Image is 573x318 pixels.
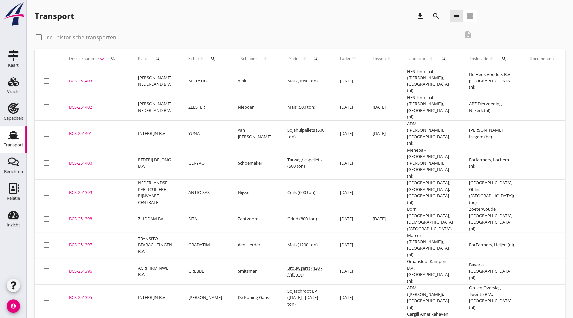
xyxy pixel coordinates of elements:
[111,56,116,61] i: search
[1,2,25,26] img: logo-small.a267ee39.svg
[452,12,460,20] i: view_headline
[7,89,20,94] div: Vracht
[441,56,446,61] i: search
[180,232,230,258] td: GRADATIM
[365,120,399,147] td: [DATE]
[399,285,461,311] td: ADM ([PERSON_NAME]), [GEOGRAPHIC_DATA] (nl)
[130,206,180,232] td: ZUIDDAM BV
[199,56,204,61] i: arrow_upward
[99,56,105,61] i: arrow_downward
[432,12,440,20] i: search
[230,94,279,120] td: Nieboer
[279,147,332,180] td: Tarwegriespellets (500 ton)
[469,56,489,62] span: Loslocatie
[407,56,429,62] span: Laadlocatie
[230,232,279,258] td: den Herder
[461,120,522,147] td: [PERSON_NAME], Izegem (be)
[69,294,122,301] div: BCS-251395
[69,78,122,84] div: BCS-251403
[180,180,230,206] td: ANTIO SAS
[461,285,522,311] td: Op- en Overslag Twente B.V., [GEOGRAPHIC_DATA] (nl)
[69,268,122,275] div: BCS-251396
[230,68,279,94] td: Vink
[130,232,180,258] td: TRANSITO BEVRACHTINGEN B.V.
[399,147,461,180] td: Meneba - [GEOGRAPHIC_DATA] ([PERSON_NAME]), [GEOGRAPHIC_DATA] (nl)
[332,120,365,147] td: [DATE]
[313,56,318,61] i: search
[69,242,122,248] div: BCS-251397
[155,56,160,61] i: search
[373,56,386,62] span: Lossen
[230,120,279,147] td: van [PERSON_NAME]
[386,56,391,61] i: arrow_upward
[210,56,216,61] i: search
[332,68,365,94] td: [DATE]
[7,223,20,227] div: Inzicht
[466,12,474,20] i: view_agenda
[279,120,332,147] td: Sojahulpellets (500 ton)
[340,56,351,62] span: Laden
[130,180,180,206] td: NEDERLANDSE PARTICULIERE RIJNVAART CENTRALE
[279,232,332,258] td: Mais (1200 ton)
[332,180,365,206] td: [DATE]
[287,56,302,62] span: Product
[230,180,279,206] td: Nijsse
[279,180,332,206] td: Coils (600 ton)
[130,94,180,120] td: [PERSON_NAME] NEDERLAND B.V.
[399,120,461,147] td: ADM ([PERSON_NAME]), [GEOGRAPHIC_DATA] (nl)
[489,56,495,61] i: arrow_upward
[501,56,507,61] i: search
[230,258,279,285] td: Smitsman
[461,206,522,232] td: Zoeterwoude, [GEOGRAPHIC_DATA], [GEOGRAPHIC_DATA] (nl)
[287,265,322,278] span: Brouwgerst (420 - 450 ton)
[399,206,461,232] td: Born, [GEOGRAPHIC_DATA], [DEMOGRAPHIC_DATA] ([GEOGRAPHIC_DATA])
[416,12,424,20] i: download
[130,120,180,147] td: INTERRIJN B.V.
[260,56,271,61] i: arrow_upward
[188,56,199,62] span: Schip
[69,216,122,222] div: BCS-251398
[8,63,19,67] div: Kaart
[180,285,230,311] td: [PERSON_NAME]
[399,180,461,206] td: [GEOGRAPHIC_DATA], [GEOGRAPHIC_DATA], [GEOGRAPHIC_DATA] (nl)
[279,68,332,94] td: Mais (1050 ton)
[429,56,435,61] i: arrow_upward
[365,206,399,232] td: [DATE]
[332,258,365,285] td: [DATE]
[365,94,399,120] td: [DATE]
[180,258,230,285] td: GREBBE
[180,147,230,180] td: GERYVO
[461,180,522,206] td: [GEOGRAPHIC_DATA], Ghlin ([GEOGRAPHIC_DATA]) (be)
[332,285,365,311] td: [DATE]
[230,206,279,232] td: Zantvoord
[351,56,357,61] i: arrow_upward
[332,94,365,120] td: [DATE]
[69,130,122,137] div: BCS-251401
[279,285,332,311] td: Sojaschroot LP ([DATE] - [DATE] ton)
[69,189,122,196] div: BCS-251399
[230,285,279,311] td: De Koning Gans
[461,232,522,258] td: ForFarmers, Heijen (nl)
[399,94,461,120] td: HES Terminal ([PERSON_NAME]), [GEOGRAPHIC_DATA] (nl)
[180,206,230,232] td: SITA
[399,258,461,285] td: Graansloot Kampen B.V., [GEOGRAPHIC_DATA] (nl)
[180,68,230,94] td: MUTATIO
[279,94,332,120] td: Mais (500 ton)
[302,56,307,61] i: arrow_upward
[530,56,554,62] div: Documenten
[7,299,20,313] i: account_circle
[332,232,365,258] td: [DATE]
[35,11,74,21] div: Transport
[4,169,23,174] div: Berichten
[332,147,365,180] td: [DATE]
[461,147,522,180] td: Forfarmers, Lochem (nl)
[461,94,522,120] td: ABZ Diervoeding, Nijkerk (nl)
[180,120,230,147] td: YUNA
[287,216,317,222] span: Grind (800 ton)
[130,147,180,180] td: REDERIJ DE JONG B.V.
[399,68,461,94] td: HES Terminal ([PERSON_NAME]), [GEOGRAPHIC_DATA] (nl)
[138,51,172,67] div: Klant
[230,147,279,180] td: Schoemaker
[130,68,180,94] td: [PERSON_NAME] NEDERLAND B.V.
[180,94,230,120] td: ZEESTER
